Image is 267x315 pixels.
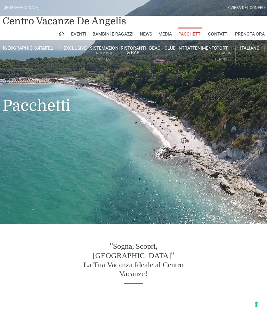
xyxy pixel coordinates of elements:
button: Le tue preferenze relative al consenso per le tecnologie di tracciamento [251,299,262,310]
div: [GEOGRAPHIC_DATA] [3,5,39,11]
a: Pacchetti [178,28,202,40]
a: Ristoranti & Bar [119,45,148,55]
a: Contatti [208,28,229,40]
a: SistemazioniRooms & Suites [90,45,119,63]
a: Italiano [236,45,265,51]
a: Intrattenimento [177,45,206,51]
a: Prenota Ora [235,28,265,40]
a: Eventi [71,28,86,40]
a: News [140,28,152,40]
span: Italiano [240,45,260,51]
div: Riviera Del Conero [227,5,265,11]
a: Hotel [32,45,61,51]
a: Bambini e Ragazzi [93,28,133,40]
h1: Pacchetti [3,68,265,124]
a: Media [158,28,172,40]
small: Rooms & Suites [90,50,119,62]
small: All Season Tennis [206,50,235,62]
a: Beach Club [148,45,177,51]
h3: "Sogna, Scopri, [GEOGRAPHIC_DATA]" La Tua Vacanza Ideale al Centro Vacanze! [70,242,197,279]
a: Centro Vacanze De Angelis [3,15,126,28]
a: SportAll Season Tennis [206,45,236,63]
a: [GEOGRAPHIC_DATA] [3,45,32,51]
a: Exclusive [61,45,90,51]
